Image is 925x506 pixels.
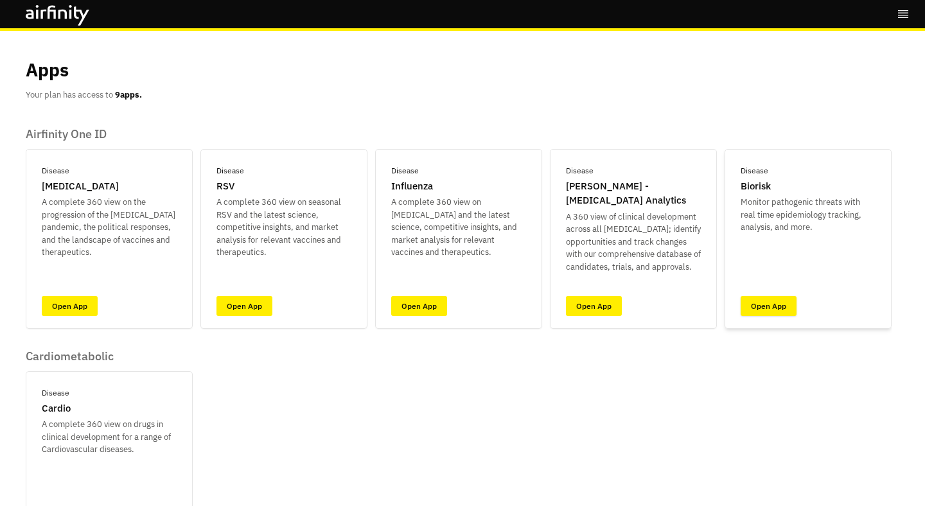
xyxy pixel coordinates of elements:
[566,179,701,208] p: [PERSON_NAME] - [MEDICAL_DATA] Analytics
[566,211,701,274] p: A 360 view of clinical development across all [MEDICAL_DATA]; identify opportunities and track ch...
[216,296,272,316] a: Open App
[42,387,69,399] p: Disease
[741,179,771,194] p: Biorisk
[391,179,433,194] p: Influenza
[42,296,98,316] a: Open App
[42,165,69,177] p: Disease
[216,196,351,259] p: A complete 360 view on seasonal RSV and the latest science, competitive insights, and market anal...
[42,401,71,416] p: Cardio
[741,196,876,234] p: Monitor pathogenic threats with real time epidemiology tracking, analysis, and more.
[391,165,419,177] p: Disease
[391,196,526,259] p: A complete 360 view on [MEDICAL_DATA] and the latest science, competitive insights, and market an...
[566,296,622,316] a: Open App
[741,296,797,316] a: Open App
[42,196,177,259] p: A complete 360 view on the progression of the [MEDICAL_DATA] pandemic, the political responses, a...
[115,89,142,100] b: 9 apps.
[42,179,119,194] p: [MEDICAL_DATA]
[26,89,142,101] p: Your plan has access to
[42,418,177,456] p: A complete 360 view on drugs in clinical development for a range of Cardiovascular diseases.
[216,179,234,194] p: RSV
[26,349,193,363] p: Cardiometabolic
[26,57,69,83] p: Apps
[566,165,594,177] p: Disease
[741,165,768,177] p: Disease
[391,296,447,316] a: Open App
[26,127,892,141] p: Airfinity One ID
[216,165,244,177] p: Disease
